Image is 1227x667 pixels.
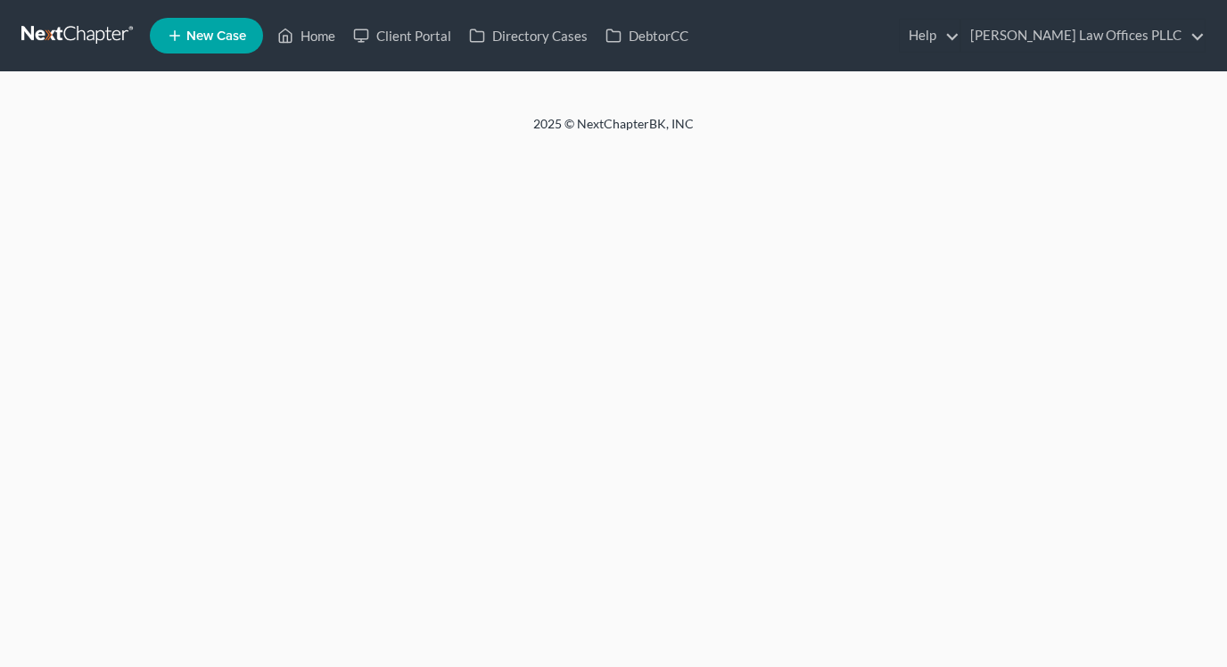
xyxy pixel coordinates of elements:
a: Help [900,20,959,52]
a: Client Portal [344,20,460,52]
a: [PERSON_NAME] Law Offices PLLC [961,20,1205,52]
div: 2025 © NextChapterBK, INC [105,115,1122,147]
new-legal-case-button: New Case [150,18,263,54]
a: Directory Cases [460,20,597,52]
a: Home [268,20,344,52]
a: DebtorCC [597,20,697,52]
